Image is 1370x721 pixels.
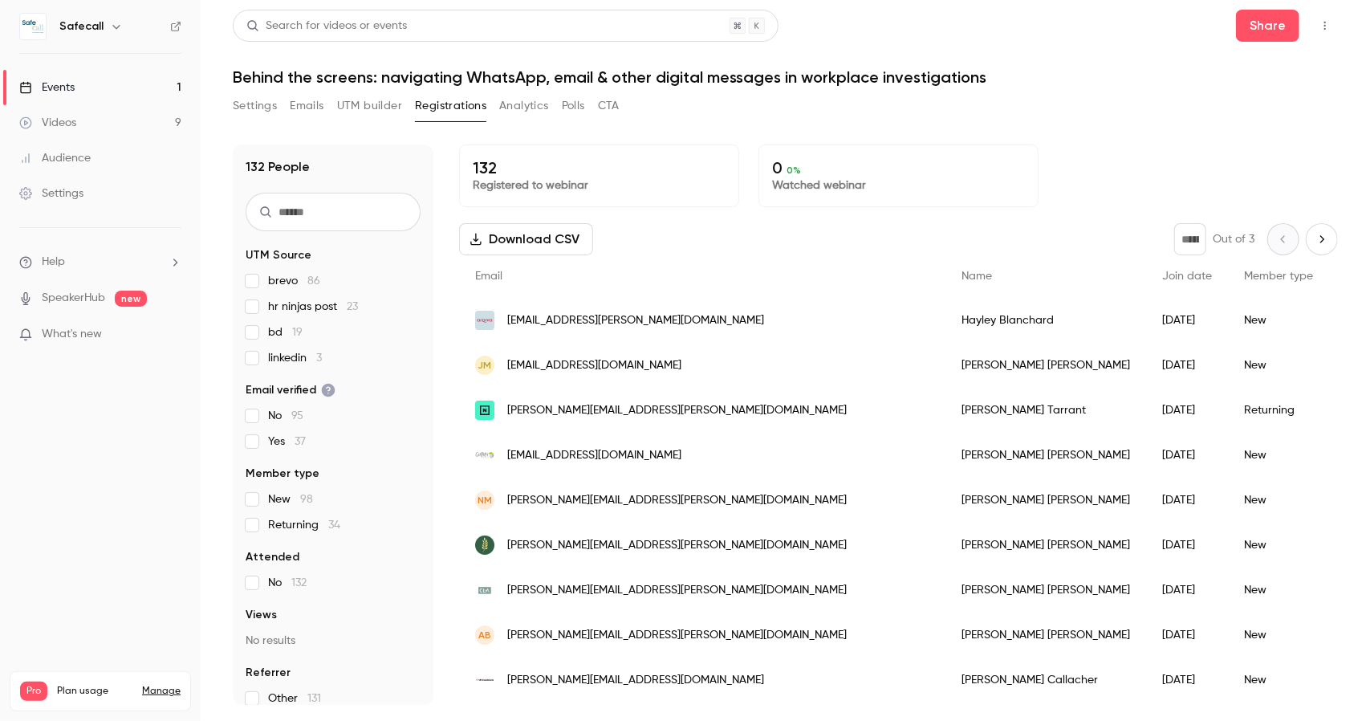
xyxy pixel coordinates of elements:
div: Settings [19,185,83,202]
a: SpeakerHub [42,290,105,307]
p: Watched webinar [772,177,1025,193]
a: Manage [142,685,181,698]
span: AB [478,628,491,642]
span: Help [42,254,65,271]
span: 0 % [787,165,801,176]
span: [EMAIL_ADDRESS][DOMAIN_NAME] [507,447,681,464]
span: 23 [347,301,358,312]
div: [DATE] [1146,388,1228,433]
span: No [268,575,307,591]
span: 131 [307,693,321,704]
span: Yes [268,434,306,450]
span: Referrer [246,665,291,681]
span: [PERSON_NAME][EMAIL_ADDRESS][PERSON_NAME][DOMAIN_NAME] [507,627,847,644]
div: [PERSON_NAME] [PERSON_NAME] [945,523,1146,568]
div: [DATE] [1146,433,1228,478]
div: [DATE] [1146,478,1228,523]
div: [DATE] [1146,298,1228,343]
span: Other [268,690,321,707]
div: [DATE] [1146,658,1228,703]
span: NM [478,493,492,507]
div: [DATE] [1146,613,1228,658]
img: rabi.org.uk [475,536,494,555]
span: Name [961,271,992,282]
li: help-dropdown-opener [19,254,181,271]
section: facet-groups [246,247,421,707]
p: Registered to webinar [473,177,726,193]
div: [PERSON_NAME] [PERSON_NAME] [945,343,1146,388]
span: Plan usage [57,685,132,698]
span: [EMAIL_ADDRESS][DOMAIN_NAME] [507,357,681,374]
h1: Behind the screens: navigating WhatsApp, email & other digital messages in workplace investigations [233,67,1338,87]
button: Download CSV [459,223,593,255]
span: UTM Source [246,247,311,263]
span: 132 [291,577,307,589]
span: linkedin [268,350,322,366]
p: Out of 3 [1213,231,1254,247]
span: 37 [295,436,306,447]
span: brevo [268,273,320,289]
div: Returning [1228,388,1329,433]
span: Pro [20,682,47,701]
div: Events [19,79,75,96]
div: [PERSON_NAME] [PERSON_NAME] [945,613,1146,658]
button: Analytics [499,93,549,119]
span: 19 [292,327,303,338]
span: hr ninjas post [268,299,358,315]
span: 98 [300,494,313,505]
p: 0 [772,158,1025,177]
button: Share [1236,10,1299,42]
div: Videos [19,115,76,131]
span: [EMAIL_ADDRESS][PERSON_NAME][DOMAIN_NAME] [507,312,764,329]
button: Emails [290,93,323,119]
span: No [268,408,303,424]
img: Safecall [20,14,46,39]
div: New [1228,343,1329,388]
div: New [1228,523,1329,568]
span: Returning [268,517,340,533]
div: New [1228,478,1329,523]
button: Settings [233,93,277,119]
span: What's new [42,326,102,343]
span: Views [246,607,277,623]
h6: Safecall [59,18,104,35]
div: [PERSON_NAME] [PERSON_NAME] [945,568,1146,613]
div: New [1228,298,1329,343]
span: [PERSON_NAME][EMAIL_ADDRESS][PERSON_NAME][DOMAIN_NAME] [507,492,847,509]
div: Search for videos or events [246,18,407,35]
div: Hayley Blanchard [945,298,1146,343]
button: Registrations [415,93,486,119]
span: 86 [307,275,320,287]
div: [PERSON_NAME] Tarrant [945,388,1146,433]
button: CTA [598,93,620,119]
img: cla.org.uk [475,580,494,600]
div: [PERSON_NAME] [PERSON_NAME] [945,478,1146,523]
span: Member type [1244,271,1313,282]
div: [DATE] [1146,343,1228,388]
span: Join date [1162,271,1212,282]
img: network-n.com [475,401,494,420]
img: epuki.co.uk [475,670,494,690]
div: New [1228,433,1329,478]
span: new [115,291,147,307]
span: [PERSON_NAME][EMAIL_ADDRESS][PERSON_NAME][DOMAIN_NAME] [507,582,847,599]
span: [PERSON_NAME][EMAIL_ADDRESS][DOMAIN_NAME] [507,672,764,689]
span: Attended [246,549,299,565]
span: [PERSON_NAME][EMAIL_ADDRESS][PERSON_NAME][DOMAIN_NAME] [507,537,847,554]
div: New [1228,568,1329,613]
img: griffithfoods.com [475,446,494,465]
div: New [1228,658,1329,703]
p: 132 [473,158,726,177]
button: UTM builder [337,93,402,119]
p: No results [246,633,421,649]
div: [DATE] [1146,568,1228,613]
span: [PERSON_NAME][EMAIL_ADDRESS][PERSON_NAME][DOMAIN_NAME] [507,402,847,419]
span: JM [478,358,492,373]
span: 34 [328,519,340,531]
div: Audience [19,150,91,166]
div: [PERSON_NAME] Callacher [945,658,1146,703]
span: Email verified [246,382,335,398]
button: Next page [1306,223,1338,255]
img: arqiva.com [475,311,494,330]
div: New [1228,613,1329,658]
